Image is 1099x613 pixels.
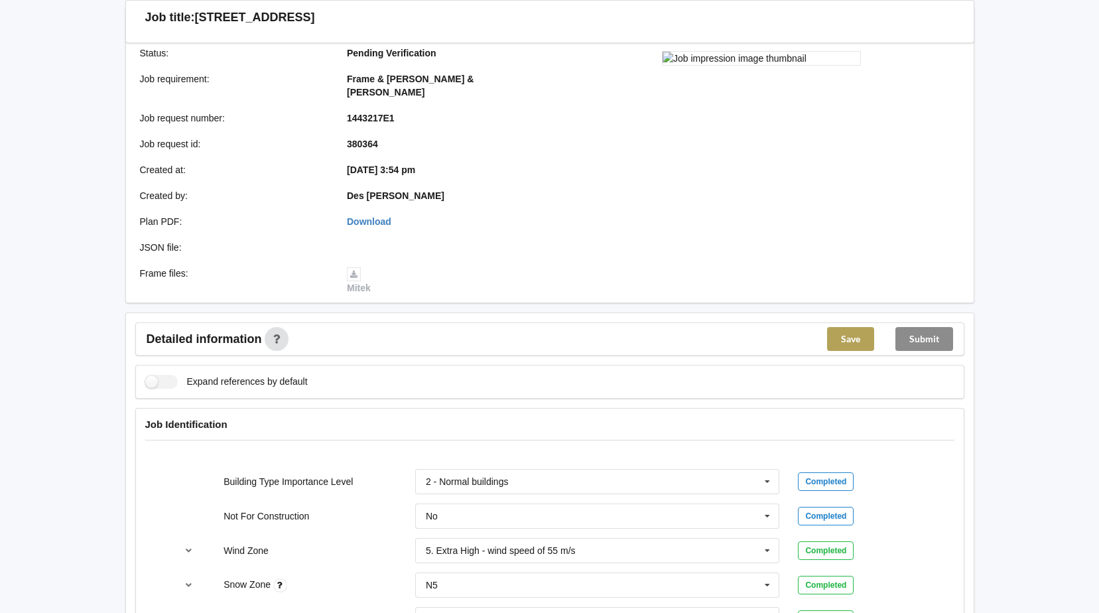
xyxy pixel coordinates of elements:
div: Job request number : [131,111,338,125]
h3: Job title: [145,10,195,25]
div: 5. Extra High - wind speed of 55 m/s [426,546,576,555]
div: Job requirement : [131,72,338,99]
b: [DATE] 3:54 pm [347,165,415,175]
button: Save [827,327,874,351]
b: Pending Verification [347,48,436,58]
h3: [STREET_ADDRESS] [195,10,315,25]
label: Snow Zone [224,579,273,590]
b: Frame & [PERSON_NAME] & [PERSON_NAME] [347,74,474,98]
label: Expand references by default [145,375,308,389]
img: Job impression image thumbnail [662,51,861,66]
a: Download [347,216,391,227]
b: 1443217E1 [347,113,395,123]
div: Completed [798,541,854,560]
a: Mitek [347,268,371,293]
label: Building Type Importance Level [224,476,353,487]
label: Not For Construction [224,511,309,521]
div: Completed [798,507,854,525]
div: Completed [798,576,854,594]
div: Job request id : [131,137,338,151]
div: Plan PDF : [131,215,338,228]
div: No [426,511,438,521]
label: Wind Zone [224,545,269,556]
div: N5 [426,580,438,590]
div: Created by : [131,189,338,202]
div: 2 - Normal buildings [426,477,509,486]
div: Frame files : [131,267,338,295]
div: Created at : [131,163,338,176]
b: 380364 [347,139,378,149]
button: reference-toggle [176,573,202,597]
div: Completed [798,472,854,491]
button: reference-toggle [176,539,202,563]
h4: Job Identification [145,418,954,431]
div: JSON file : [131,241,338,254]
span: Detailed information [147,333,262,345]
div: Status : [131,46,338,60]
b: Des [PERSON_NAME] [347,190,444,201]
